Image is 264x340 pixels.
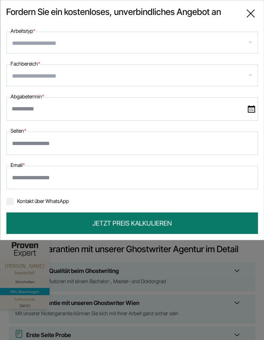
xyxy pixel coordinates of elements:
[6,212,258,234] button: JETZT PREIS KALKULIEREN
[92,218,172,228] span: JETZT PREIS KALKULIEREN
[6,6,221,18] span: Fordern Sie ein kostenloses, unverbindliches Angebot an
[248,105,255,113] img: date
[11,27,35,35] label: Arbeitstyp
[11,161,25,169] label: Email
[6,97,258,121] input: date
[11,59,40,68] label: Fachbereich
[11,92,44,101] label: Abgabetermin
[6,198,69,204] label: Kontakt über WhatsApp
[11,126,26,135] label: Seiten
